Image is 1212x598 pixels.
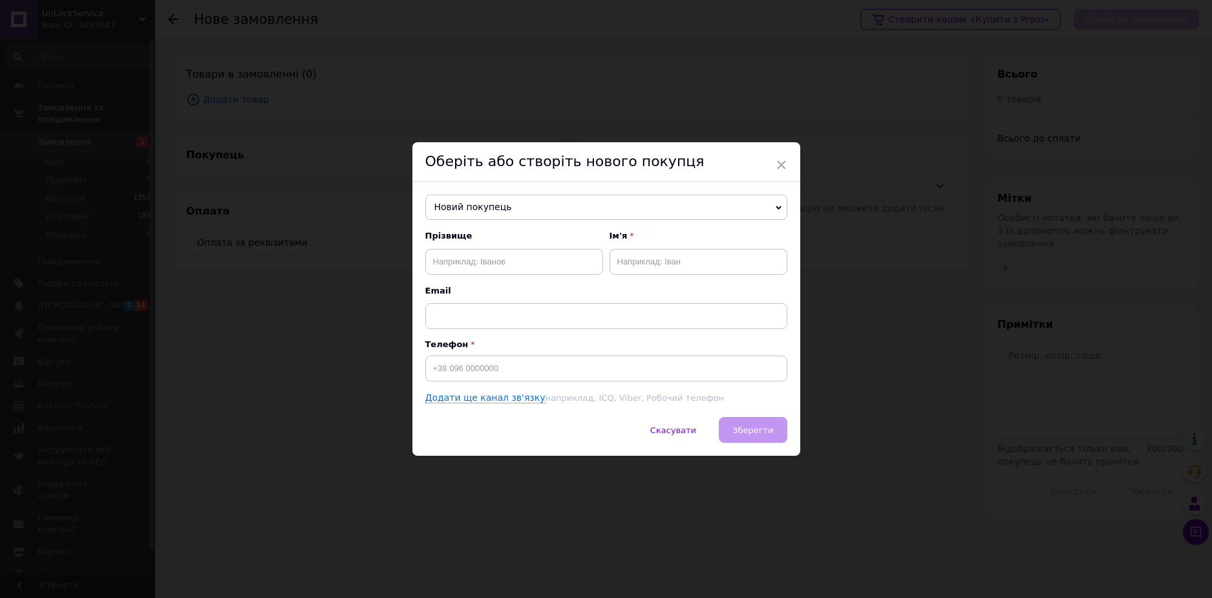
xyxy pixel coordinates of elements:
span: × [776,154,787,176]
div: Оберіть або створіть нового покупця [412,142,800,182]
a: Додати ще канал зв'язку [425,392,546,403]
span: Новий покупець [425,195,787,220]
p: Телефон [425,339,787,349]
span: Скасувати [650,425,696,435]
span: Email [425,285,787,297]
span: наприклад, ICQ, Viber, Робочий телефон [546,393,724,403]
button: Скасувати [637,417,710,443]
span: Ім'я [610,230,787,242]
input: +38 096 0000000 [425,356,787,381]
input: Наприклад: Іван [610,249,787,275]
span: Прізвище [425,230,603,242]
input: Наприклад: Іванов [425,249,603,275]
